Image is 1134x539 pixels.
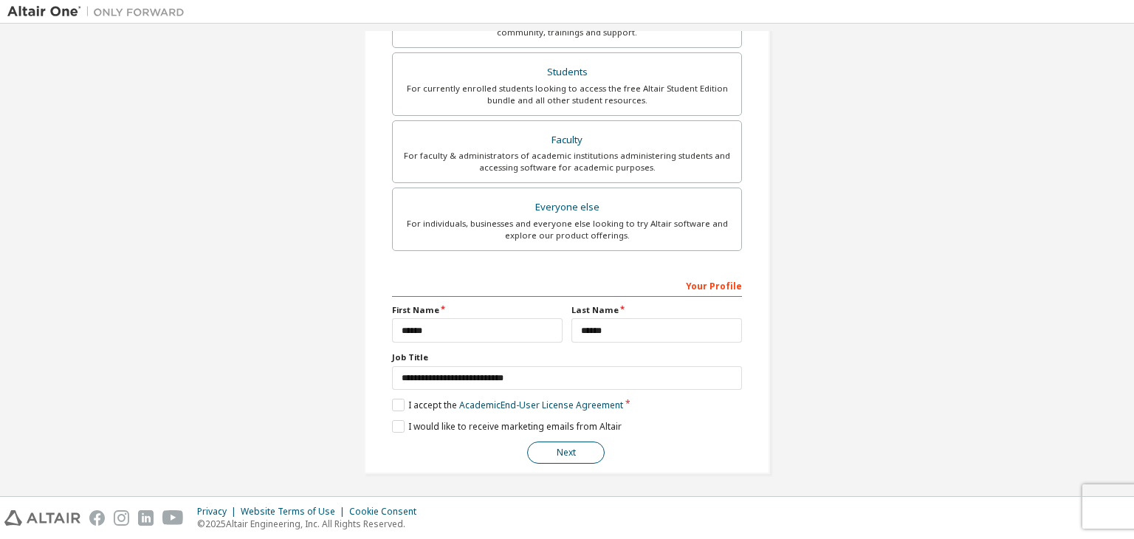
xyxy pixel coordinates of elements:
div: Students [402,62,732,83]
div: Privacy [197,506,241,518]
div: For currently enrolled students looking to access the free Altair Student Edition bundle and all ... [402,83,732,106]
img: altair_logo.svg [4,510,80,526]
div: For faculty & administrators of academic institutions administering students and accessing softwa... [402,150,732,174]
label: Job Title [392,351,742,363]
img: instagram.svg [114,510,129,526]
p: © 2025 Altair Engineering, Inc. All Rights Reserved. [197,518,425,530]
label: I would like to receive marketing emails from Altair [392,420,622,433]
img: Altair One [7,4,192,19]
label: I accept the [392,399,623,411]
label: Last Name [571,304,742,316]
label: First Name [392,304,563,316]
div: Your Profile [392,273,742,297]
div: For individuals, businesses and everyone else looking to try Altair software and explore our prod... [402,218,732,241]
img: youtube.svg [162,510,184,526]
div: Website Terms of Use [241,506,349,518]
div: Everyone else [402,197,732,218]
a: Academic End-User License Agreement [459,399,623,411]
img: linkedin.svg [138,510,154,526]
img: facebook.svg [89,510,105,526]
div: Faculty [402,130,732,151]
button: Next [527,442,605,464]
div: Cookie Consent [349,506,425,518]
